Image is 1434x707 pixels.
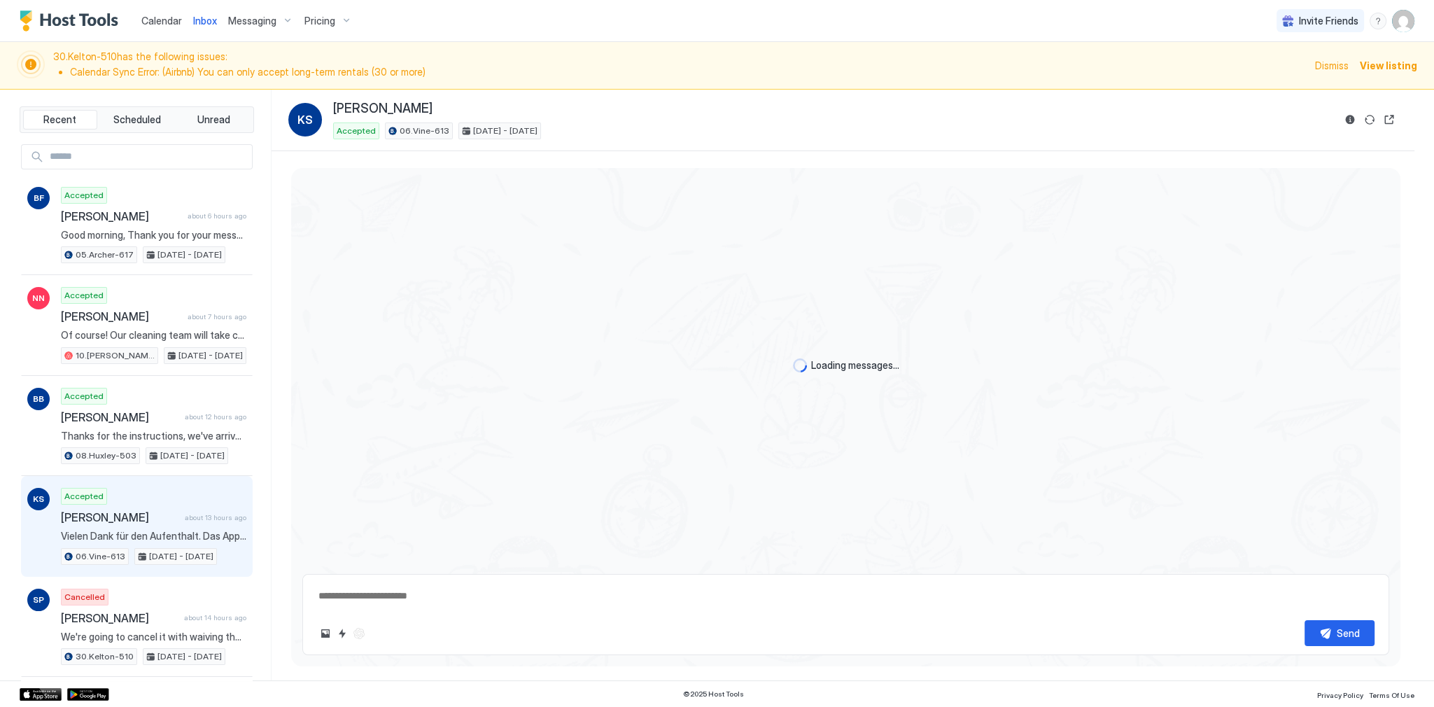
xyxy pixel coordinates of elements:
[61,530,246,542] span: Vielen Dank für den Aufenthalt. Das Appartement ist wirklich toll. Viele Grüße
[193,13,217,28] a: Inbox
[20,10,125,31] a: Host Tools Logo
[184,613,246,622] span: about 14 hours ago
[197,113,230,126] span: Unread
[53,50,1307,80] span: 30.Kelton-510 has the following issues:
[33,493,44,505] span: KS
[141,15,182,27] span: Calendar
[304,15,335,27] span: Pricing
[76,349,155,362] span: 10.[PERSON_NAME]-203
[76,248,134,261] span: 05.Archer-617
[188,211,246,220] span: about 6 hours ago
[100,110,174,129] button: Scheduled
[1392,10,1414,32] div: User profile
[333,101,433,117] span: [PERSON_NAME]
[64,189,104,202] span: Accepted
[141,13,182,28] a: Calendar
[61,631,246,643] span: We're going to cancel it with waiving the fees.
[32,292,45,304] span: NN
[157,248,222,261] span: [DATE] - [DATE]
[64,390,104,402] span: Accepted
[1370,13,1386,29] div: menu
[1342,111,1358,128] button: Reservation information
[176,110,251,129] button: Unread
[400,125,449,137] span: 06.Vine-613
[61,410,179,424] span: [PERSON_NAME]
[76,449,136,462] span: 08.Huxley-503
[334,625,351,642] button: Quick reply
[20,106,254,133] div: tab-group
[1305,620,1375,646] button: Send
[228,15,276,27] span: Messaging
[33,594,44,606] span: SP
[1360,58,1417,73] div: View listing
[64,591,105,603] span: Cancelled
[1369,687,1414,701] a: Terms Of Use
[1315,58,1349,73] div: Dismiss
[23,110,97,129] button: Recent
[157,650,222,663] span: [DATE] - [DATE]
[1369,691,1414,699] span: Terms Of Use
[337,125,376,137] span: Accepted
[43,113,76,126] span: Recent
[67,688,109,701] a: Google Play Store
[1299,15,1358,27] span: Invite Friends
[61,229,246,241] span: Good morning, Thank you for your message. We will arrive in [GEOGRAPHIC_DATA] on a flight from [G...
[473,125,537,137] span: [DATE] - [DATE]
[1317,687,1363,701] a: Privacy Policy
[1317,691,1363,699] span: Privacy Policy
[811,359,899,372] span: Loading messages...
[34,192,44,204] span: BF
[317,625,334,642] button: Upload image
[683,689,744,699] span: © 2025 Host Tools
[76,650,134,663] span: 30.Kelton-510
[64,289,104,302] span: Accepted
[297,111,313,128] span: KS
[193,15,217,27] span: Inbox
[113,113,161,126] span: Scheduled
[61,510,179,524] span: [PERSON_NAME]
[20,688,62,701] a: App Store
[793,358,807,372] div: loading
[1381,111,1398,128] button: Open reservation
[61,329,246,342] span: Of course! Our cleaning team will take care of everything after your checkout, so there’s no need...
[76,550,125,563] span: 06.Vine-613
[160,449,225,462] span: [DATE] - [DATE]
[44,145,252,169] input: Input Field
[1361,111,1378,128] button: Sync reservation
[64,490,104,503] span: Accepted
[61,611,178,625] span: [PERSON_NAME]
[33,393,44,405] span: BB
[70,66,1307,78] li: Calendar Sync Error: (Airbnb) You can only accept long-term rentals (30 or more)
[185,412,246,421] span: about 12 hours ago
[61,309,182,323] span: [PERSON_NAME]
[178,349,243,362] span: [DATE] - [DATE]
[1337,626,1360,640] div: Send
[188,312,246,321] span: about 7 hours ago
[149,550,213,563] span: [DATE] - [DATE]
[61,430,246,442] span: Thanks for the instructions, we've arrived. Best regards, [PERSON_NAME]
[61,209,182,223] span: [PERSON_NAME]
[185,513,246,522] span: about 13 hours ago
